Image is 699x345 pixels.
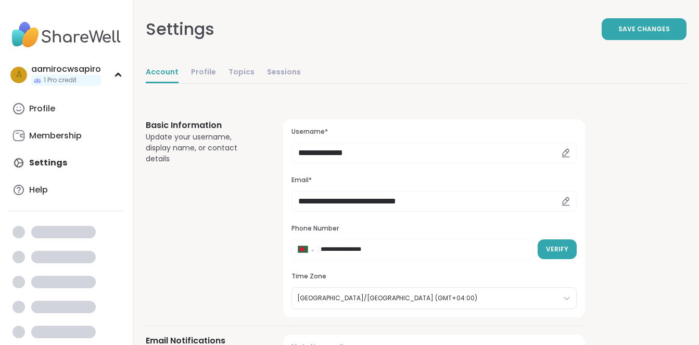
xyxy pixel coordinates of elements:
[146,132,258,164] div: Update your username, display name, or contact details
[228,62,255,83] a: Topics
[31,63,101,75] div: aamirocwsapiro
[146,119,258,132] h3: Basic Information
[538,239,577,259] button: Verify
[291,224,577,233] h3: Phone Number
[29,103,55,114] div: Profile
[8,123,124,148] a: Membership
[267,62,301,83] a: Sessions
[618,24,670,34] span: Save Changes
[546,245,568,254] span: Verify
[29,184,48,196] div: Help
[44,76,77,85] span: 1 Pro credit
[602,18,687,40] button: Save Changes
[146,17,214,42] div: Settings
[16,68,22,82] span: a
[8,96,124,121] a: Profile
[291,272,577,281] h3: Time Zone
[291,176,577,185] h3: Email*
[8,17,124,53] img: ShareWell Nav Logo
[8,177,124,202] a: Help
[191,62,216,83] a: Profile
[146,62,179,83] a: Account
[29,130,82,142] div: Membership
[291,127,577,136] h3: Username*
